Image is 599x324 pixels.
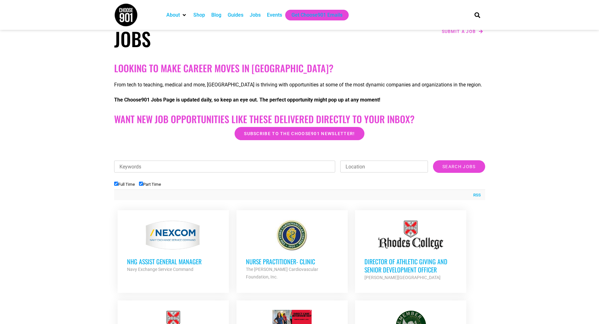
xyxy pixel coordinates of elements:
[250,11,261,19] a: Jobs
[163,10,464,20] nav: Main nav
[433,160,485,173] input: Search Jobs
[114,113,485,125] h2: Want New Job Opportunities like these Delivered Directly to your Inbox?
[267,11,282,19] a: Events
[364,275,441,280] strong: [PERSON_NAME][GEOGRAPHIC_DATA]
[166,11,180,19] a: About
[228,11,243,19] a: Guides
[118,210,229,283] a: NHG ASSIST GENERAL MANAGER Navy Exchange Service Command
[440,27,485,36] a: Submit a job
[211,11,221,19] a: Blog
[114,182,135,187] label: Full Time
[246,267,318,279] strong: The [PERSON_NAME] Cardiovascular Foundation, Inc.
[193,11,205,19] a: Shop
[114,81,485,89] p: From tech to teaching, medical and more, [GEOGRAPHIC_DATA] is thriving with opportunities at some...
[340,161,428,173] input: Location
[246,257,338,266] h3: Nurse Practitioner- Clinic
[291,11,342,19] a: Get Choose901 Emails
[114,63,485,74] h2: Looking to make career moves in [GEOGRAPHIC_DATA]?
[472,10,482,20] div: Search
[139,182,161,187] label: Part Time
[442,29,476,34] span: Submit a job
[114,161,336,173] input: Keywords
[114,97,380,103] strong: The Choose901 Jobs Page is updated daily, so keep an eye out. The perfect opportunity might pop u...
[364,257,457,274] h3: Director of Athletic Giving and Senior Development Officer
[127,257,219,266] h3: NHG ASSIST GENERAL MANAGER
[355,210,466,291] a: Director of Athletic Giving and Senior Development Officer [PERSON_NAME][GEOGRAPHIC_DATA]
[236,210,348,290] a: Nurse Practitioner- Clinic The [PERSON_NAME] Cardiovascular Foundation, Inc.
[114,27,297,50] h1: Jobs
[470,192,481,198] a: RSS
[139,182,143,186] input: Part Time
[235,127,364,140] a: Subscribe to the Choose901 newsletter!
[127,267,193,272] strong: Navy Exchange Service Command
[163,10,190,20] div: About
[114,182,118,186] input: Full Time
[244,131,355,136] span: Subscribe to the Choose901 newsletter!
